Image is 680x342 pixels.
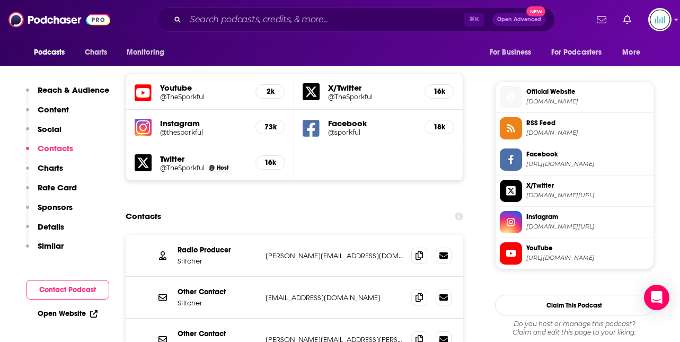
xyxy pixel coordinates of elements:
[160,154,248,164] h5: Twitter
[526,254,649,262] span: https://www.youtube.com/@TheSporkful
[492,13,546,26] button: Open AdvancedNew
[27,42,79,63] button: open menu
[266,293,403,302] p: [EMAIL_ADDRESS][DOMAIN_NAME]
[648,8,672,31] img: User Profile
[38,104,69,115] p: Content
[622,45,640,60] span: More
[38,163,63,173] p: Charts
[328,128,416,136] a: @sporkful
[526,212,649,222] span: Instagram
[526,98,649,106] span: siriusxm.com
[26,280,109,300] button: Contact Podcast
[500,211,649,233] a: Instagram[DOMAIN_NAME][URL]
[526,129,649,137] span: feeds.simplecast.com
[500,86,649,108] a: Official Website[DOMAIN_NAME]
[127,45,164,60] span: Monitoring
[526,150,649,159] span: Facebook
[328,83,416,93] h5: X/Twitter
[500,242,649,265] a: YouTube[URL][DOMAIN_NAME]
[178,287,257,296] p: Other Contact
[526,6,545,16] span: New
[38,143,73,153] p: Contacts
[464,13,484,27] span: ⌘ K
[434,87,445,96] h5: 16k
[8,10,110,30] img: Podchaser - Follow, Share and Rate Podcasts
[328,118,416,128] h5: Facebook
[38,202,73,212] p: Sponsors
[38,309,98,318] a: Open Website
[178,299,257,308] p: Stitcher
[26,124,61,144] button: Social
[38,222,64,232] p: Details
[328,93,416,101] a: @TheSporkful
[526,118,649,128] span: RSS Feed
[615,42,653,63] button: open menu
[26,143,73,163] button: Contacts
[26,202,73,222] button: Sponsors
[156,7,555,32] div: Search podcasts, credits, & more...
[178,329,257,338] p: Other Contact
[495,320,654,328] span: Do you host or manage this podcast?
[160,93,248,101] a: @TheSporkful
[526,243,649,253] span: YouTube
[26,85,109,104] button: Reach & Audience
[160,128,248,136] a: @thesporkful
[160,118,248,128] h5: Instagram
[34,45,65,60] span: Podcasts
[178,245,257,255] p: Radio Producer
[434,122,445,131] h5: 18k
[135,119,152,136] img: iconImage
[648,8,672,31] span: Logged in as podglomerate
[526,87,649,97] span: Official Website
[544,42,617,63] button: open menu
[500,180,649,202] a: X/Twitter[DOMAIN_NAME][URL]
[38,124,61,134] p: Social
[551,45,602,60] span: For Podcasters
[119,42,178,63] button: open menu
[26,222,64,241] button: Details
[526,181,649,190] span: X/Twitter
[266,251,403,260] p: [PERSON_NAME][EMAIL_ADDRESS][DOMAIN_NAME]
[38,182,77,192] p: Rate Card
[126,206,161,226] h2: Contacts
[186,11,464,28] input: Search podcasts, credits, & more...
[217,164,228,171] span: Host
[593,11,611,29] a: Show notifications dropdown
[264,122,276,131] h5: 73k
[497,17,541,22] span: Open Advanced
[619,11,635,29] a: Show notifications dropdown
[482,42,545,63] button: open menu
[500,117,649,139] a: RSS Feed[DOMAIN_NAME]
[26,104,69,124] button: Content
[85,45,108,60] span: Charts
[38,85,109,95] p: Reach & Audience
[500,148,649,171] a: Facebook[URL][DOMAIN_NAME]
[38,241,64,251] p: Similar
[178,257,257,266] p: Stitcher
[644,285,669,310] div: Open Intercom Messenger
[490,45,532,60] span: For Business
[26,182,77,202] button: Rate Card
[526,160,649,168] span: https://www.facebook.com/sporkful
[26,241,64,260] button: Similar
[209,165,215,171] img: Dan Pashman
[495,295,654,315] button: Claim This Podcast
[78,42,114,63] a: Charts
[648,8,672,31] button: Show profile menu
[26,163,63,182] button: Charts
[495,320,654,337] div: Claim and edit this page to your liking.
[526,223,649,231] span: instagram.com/thesporkful
[264,158,276,167] h5: 16k
[526,191,649,199] span: twitter.com/TheSporkful
[160,83,248,93] h5: Youtube
[264,87,276,96] h5: 2k
[160,164,205,172] a: @TheSporkful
